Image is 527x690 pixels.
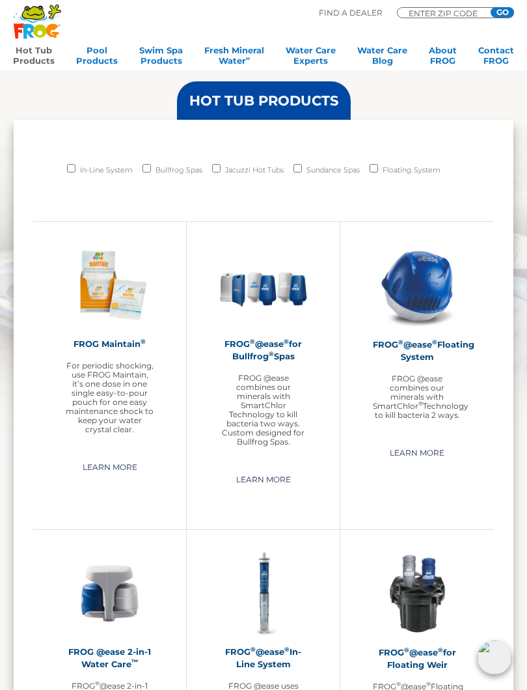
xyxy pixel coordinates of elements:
a: FROG Maintain®For periodic shocking, use FROG Maintain, it’s one dose in one single easy-to-pour ... [66,241,154,434]
sup: ® [432,338,437,346]
h3: HOT TUB PRODUCTS [189,94,338,107]
sup: ™ [131,658,138,665]
p: For periodic shocking, use FROG Maintain, it’s one dose in one single easy-to-pour pouch for one ... [66,361,154,434]
img: InLineWeir_Front_High_inserting-v2-300x300.png [373,549,461,638]
sup: ® [426,680,431,687]
sup: ® [141,338,146,345]
h2: FROG @ease Floating System [373,338,461,363]
label: In-Line System [80,161,133,179]
h2: FROG @ease for Bullfrog Spas [219,338,307,363]
a: Learn More [221,469,306,490]
p: Find A Dealer [319,7,383,19]
h2: FROG @ease In-Line System [219,646,307,670]
input: Zip Code Form [407,10,485,16]
label: Jacuzzi Hot Tubs [225,161,284,179]
input: GO [491,7,514,18]
a: Hot TubProducts [13,45,55,71]
sup: ® [95,680,100,687]
h2: FROG Maintain [66,338,154,350]
a: Learn More [68,457,152,478]
sup: ® [396,680,401,687]
sup: ® [404,646,409,654]
sup: ® [418,400,423,407]
a: AboutFROG [429,45,457,71]
sup: ® [438,646,443,654]
p: FROG @ease combines our minerals with SmartChlor Technology to kill bacteria 2 ways. [373,374,461,420]
img: Frog_Maintain_Hero-2-v2-300x300.png [66,241,154,329]
h2: FROG @ease for Floating Weir [373,646,461,671]
sup: ® [398,338,403,346]
a: Learn More [375,443,459,463]
img: @ease-2-in-1-Holder-v2-300x300.png [66,549,154,637]
a: Water CareExperts [286,45,336,71]
label: Floating System [383,161,440,179]
a: Swim SpaProducts [139,45,183,71]
img: hot-tub-product-atease-system-300x300.png [373,241,461,330]
img: inline-system-300x300.png [219,549,307,637]
p: FROG @ease combines our minerals with SmartChlor Technology to kill bacteria two ways. Custom des... [219,374,307,447]
h2: FROG @ease 2-in-1 Water Care [66,646,154,670]
a: ContactFROG [478,45,514,71]
label: Bullfrog Spas [155,161,202,179]
sup: ® [250,646,256,653]
a: FROG®@ease®for Bullfrog®SpasFROG @ease combines our minerals with SmartChlor Technology to kill b... [219,241,307,447]
sup: ® [284,646,290,653]
a: Water CareBlog [357,45,407,71]
a: FROG®@ease®Floating SystemFROG @ease combines our minerals with SmartChlor®Technology to kill bac... [373,241,461,420]
label: Sundance Spas [306,161,360,179]
a: Fresh MineralWater∞ [204,45,264,71]
img: openIcon [478,641,511,674]
sup: ® [250,338,255,345]
sup: ∞ [246,55,250,62]
sup: ® [284,338,289,345]
img: bullfrog-product-hero-300x300.png [219,241,307,329]
sup: ® [269,350,274,357]
a: PoolProducts [76,45,118,71]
